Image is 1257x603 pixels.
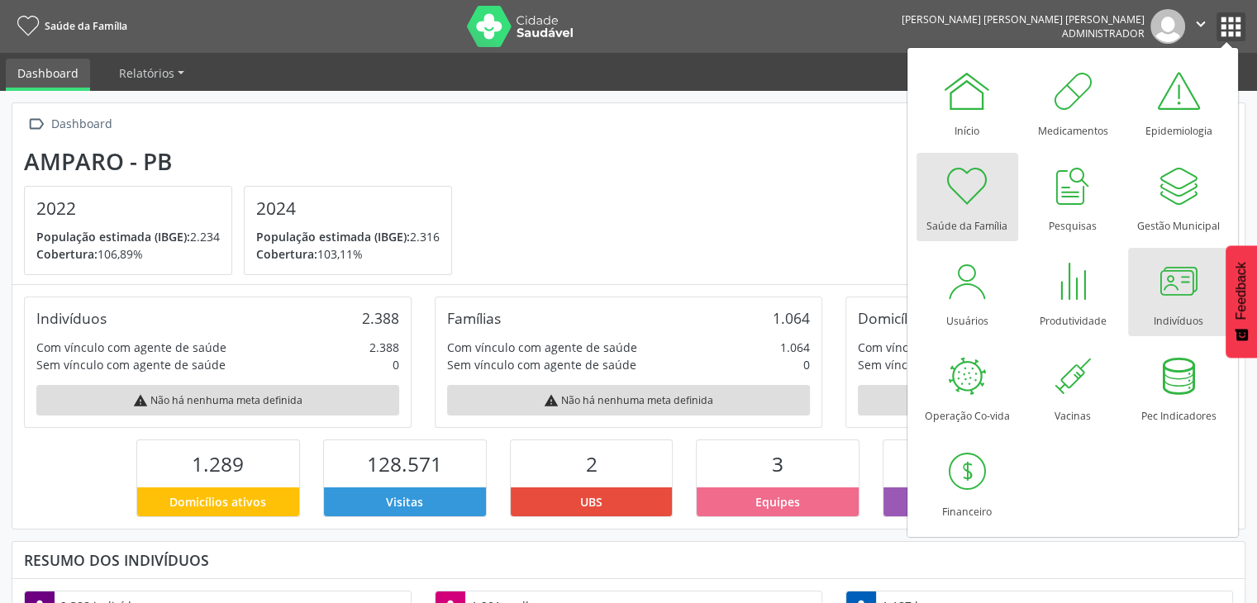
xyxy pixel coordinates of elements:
[362,309,399,327] div: 2.388
[256,246,317,262] span: Cobertura:
[1022,343,1124,431] a: Vacinas
[858,356,1047,373] div: Sem vínculo com agente de saúde
[36,309,107,327] div: Indivíduos
[447,309,501,327] div: Famílias
[755,493,800,510] span: Equipes
[1128,343,1230,431] a: Pec Indicadores
[386,493,423,510] span: Visitas
[36,229,190,245] span: População estimada (IBGE):
[1150,9,1185,44] img: img
[24,148,464,175] div: Amparo - PB
[1226,245,1257,358] button: Feedback - Mostrar pesquisa
[119,65,174,81] span: Relatórios
[1128,248,1230,336] a: Indivíduos
[36,228,220,245] p: 2.234
[45,19,127,33] span: Saúde da Família
[858,309,926,327] div: Domicílios
[1192,15,1210,33] i: 
[1128,153,1230,241] a: Gestão Municipal
[24,551,1233,569] div: Resumo dos indivíduos
[367,450,442,477] span: 128.571
[917,343,1018,431] a: Operação Co-vida
[447,339,637,356] div: Com vínculo com agente de saúde
[36,339,226,356] div: Com vínculo com agente de saúde
[107,59,196,88] a: Relatórios
[36,245,220,263] p: 106,89%
[36,246,98,262] span: Cobertura:
[586,450,598,477] span: 2
[580,493,602,510] span: UBS
[780,339,810,356] div: 1.064
[1217,12,1245,41] button: apps
[917,58,1018,146] a: Início
[48,112,115,136] div: Dashboard
[544,393,559,408] i: warning
[917,439,1018,527] a: Financeiro
[192,450,244,477] span: 1.289
[36,198,220,219] h4: 2022
[12,12,127,40] a: Saúde da Família
[1022,153,1124,241] a: Pesquisas
[133,393,148,408] i: warning
[1022,248,1124,336] a: Produtividade
[902,12,1145,26] div: [PERSON_NAME] [PERSON_NAME] [PERSON_NAME]
[393,356,399,373] div: 0
[773,309,810,327] div: 1.064
[256,228,440,245] p: 2.316
[369,339,399,356] div: 2.388
[256,245,440,263] p: 103,11%
[256,198,440,219] h4: 2024
[917,248,1018,336] a: Usuários
[36,356,226,373] div: Sem vínculo com agente de saúde
[772,450,783,477] span: 3
[24,112,115,136] a:  Dashboard
[1062,26,1145,40] span: Administrador
[169,493,266,510] span: Domicílios ativos
[447,356,636,373] div: Sem vínculo com agente de saúde
[447,385,810,415] div: Não há nenhuma meta definida
[1234,262,1249,320] span: Feedback
[6,59,90,91] a: Dashboard
[1022,58,1124,146] a: Medicamentos
[858,385,1221,415] div: Não há nenhuma meta definida
[858,339,1048,356] div: Com vínculo com agente de saúde
[1128,58,1230,146] a: Epidemiologia
[36,385,399,415] div: Não há nenhuma meta definida
[1185,9,1217,44] button: 
[803,356,810,373] div: 0
[24,112,48,136] i: 
[917,153,1018,241] a: Saúde da Família
[256,229,410,245] span: População estimada (IBGE):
